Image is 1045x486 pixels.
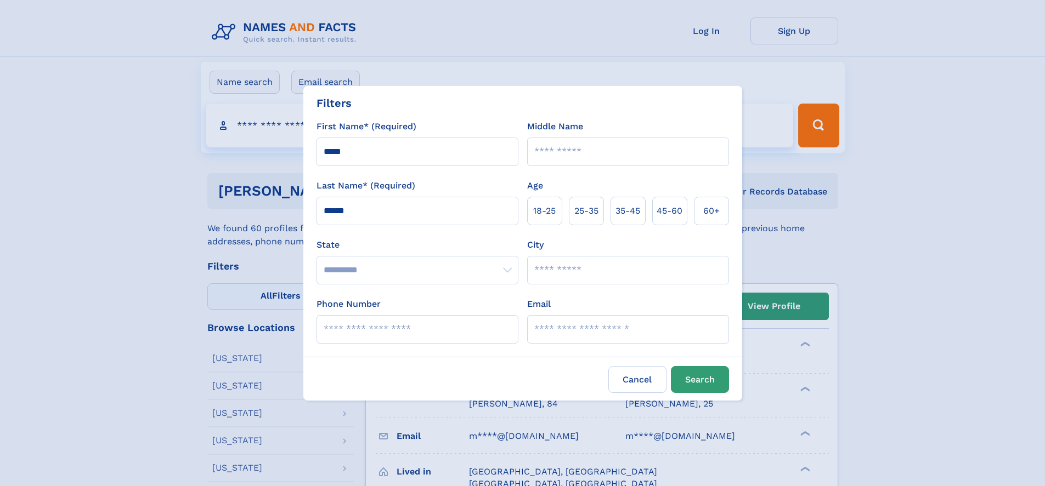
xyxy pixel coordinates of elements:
[317,298,381,311] label: Phone Number
[527,298,551,311] label: Email
[317,238,518,251] label: State
[527,179,543,192] label: Age
[533,204,556,218] span: 18‑25
[527,120,583,133] label: Middle Name
[574,204,598,218] span: 25‑35
[703,204,720,218] span: 60+
[657,204,682,218] span: 45‑60
[317,120,416,133] label: First Name* (Required)
[615,204,640,218] span: 35‑45
[527,238,544,251] label: City
[317,179,415,192] label: Last Name* (Required)
[608,366,666,393] label: Cancel
[317,95,352,111] div: Filters
[671,366,729,393] button: Search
